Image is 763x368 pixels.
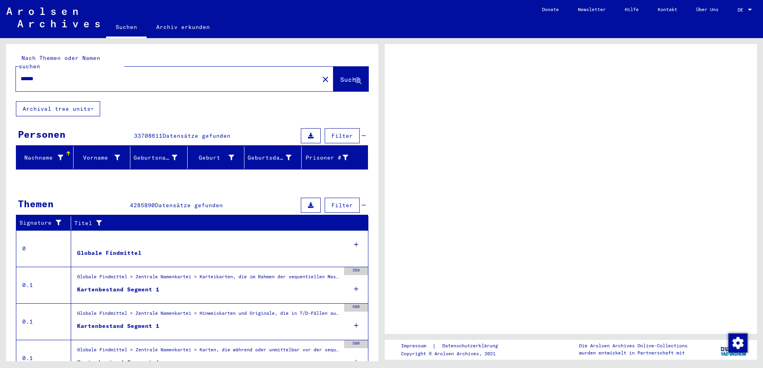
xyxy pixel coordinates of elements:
[130,202,155,209] span: 4285890
[77,151,130,164] div: Vorname
[325,198,360,213] button: Filter
[344,267,368,275] div: 350
[333,67,368,91] button: Suche
[302,146,368,169] mat-header-cell: Prisoner #
[401,342,432,350] a: Impressum
[305,151,358,164] div: Prisoner #
[16,267,71,303] td: 0.1
[77,322,159,330] div: Kartenbestand Segment 1
[305,154,349,162] div: Prisoner #
[74,219,352,227] div: Titel
[191,151,244,164] div: Geburt‏
[155,202,223,209] span: Datensätze gefunden
[331,202,353,209] span: Filter
[738,7,746,13] span: DE
[579,342,687,349] p: Die Arolsen Archives Online-Collections
[130,146,188,169] mat-header-cell: Geburtsname
[77,249,141,257] div: Globale Findmittel
[244,146,302,169] mat-header-cell: Geburtsdatum
[19,154,63,162] div: Nachname
[163,132,230,139] span: Datensätze gefunden
[344,304,368,312] div: 500
[77,358,159,367] div: Kartenbestand Segment 1
[401,342,507,350] div: |
[77,346,340,357] div: Globale Findmittel > Zentrale Namenkartei > Karten, die während oder unmittelbar vor der sequenti...
[16,146,74,169] mat-header-cell: Nachname
[331,132,353,139] span: Filter
[318,71,333,87] button: Clear
[74,146,131,169] mat-header-cell: Vorname
[728,333,748,353] img: Zustimmung ändern
[77,310,340,321] div: Globale Findmittel > Zentrale Namenkartei > Hinweiskarten und Originale, die in T/D-Fällen aufgef...
[719,339,749,359] img: yv_logo.png
[16,230,71,267] td: 0
[188,146,245,169] mat-header-cell: Geburt‏
[340,75,360,83] span: Suche
[134,151,187,164] div: Geburtsname
[579,349,687,356] p: wurden entwickelt in Partnerschaft mit
[74,217,360,229] div: Titel
[134,132,163,139] span: 33708611
[248,151,301,164] div: Geburtsdatum
[6,8,100,27] img: Arolsen_neg.svg
[321,75,330,84] mat-icon: close
[147,17,219,37] a: Archiv erkunden
[19,219,65,227] div: Signature
[16,101,100,116] button: Archival tree units
[191,154,234,162] div: Geburt‏
[19,217,73,229] div: Signature
[19,54,100,70] mat-label: Nach Themen oder Namen suchen
[401,350,507,357] p: Copyright © Arolsen Archives, 2021
[16,303,71,340] td: 0.1
[77,154,120,162] div: Vorname
[134,154,177,162] div: Geburtsname
[436,342,507,350] a: Datenschutzerklärung
[325,128,360,143] button: Filter
[77,273,340,284] div: Globale Findmittel > Zentrale Namenkartei > Karteikarten, die im Rahmen der sequentiellen Massend...
[344,340,368,348] div: 500
[248,154,291,162] div: Geburtsdatum
[18,127,66,141] div: Personen
[106,17,147,38] a: Suchen
[19,151,73,164] div: Nachname
[77,285,159,294] div: Kartenbestand Segment 1
[18,197,54,211] div: Themen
